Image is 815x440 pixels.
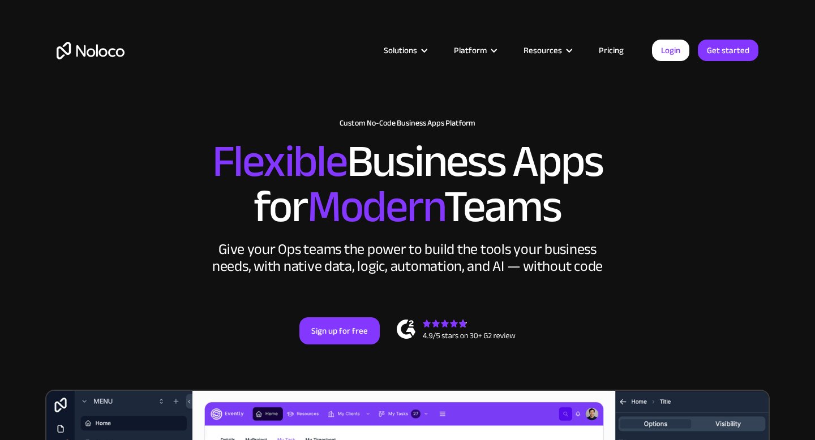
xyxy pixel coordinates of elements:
[440,43,509,58] div: Platform
[57,139,758,230] h2: Business Apps for Teams
[370,43,440,58] div: Solutions
[212,119,347,204] span: Flexible
[209,241,606,275] div: Give your Ops teams the power to build the tools your business needs, with native data, logic, au...
[698,40,758,61] a: Get started
[57,119,758,128] h1: Custom No-Code Business Apps Platform
[509,43,585,58] div: Resources
[524,43,562,58] div: Resources
[585,43,638,58] a: Pricing
[652,40,689,61] a: Login
[384,43,417,58] div: Solutions
[57,42,125,59] a: home
[299,317,380,344] a: Sign up for free
[307,165,444,249] span: Modern
[454,43,487,58] div: Platform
